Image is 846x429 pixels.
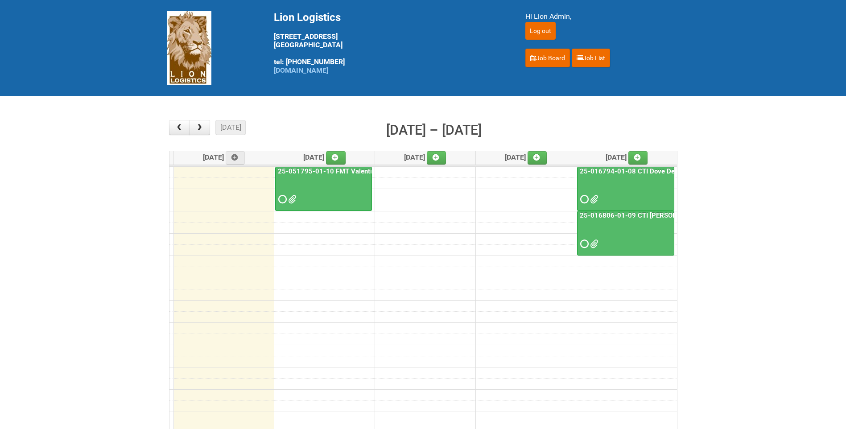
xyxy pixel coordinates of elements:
button: [DATE] [215,120,246,135]
div: [STREET_ADDRESS] [GEOGRAPHIC_DATA] tel: [PHONE_NUMBER] [274,11,503,74]
a: Lion Logistics [167,43,211,52]
h2: [DATE] – [DATE] [386,120,482,140]
span: Requested [580,241,586,247]
a: 25-051795-01-10 FMT Valentino Masc US CLT [275,167,372,211]
a: Add an event [628,151,648,165]
a: 25-016794-01-08 CTI Dove Deep Moisture [577,167,674,211]
a: 25-016794-01-08 CTI Dove Deep Moisture [578,167,712,175]
span: LPF 25-016794-01-08.xlsx Dove DM Usage Instructions.pdf JNF 25-016794-01-08.DOC MDN 25-016794-01-... [590,196,596,202]
img: Lion Logistics [167,11,211,85]
a: Add an event [427,151,446,165]
span: [DATE] [203,153,245,161]
span: [DATE] [505,153,547,161]
a: Add an event [528,151,547,165]
a: 25-051795-01-10 FMT Valentino Masc US CLT [276,167,423,175]
a: [DOMAIN_NAME] [274,66,328,74]
span: [DATE] [404,153,446,161]
button: × [427,82,432,91]
span: LPF - 25-016806-01-09 CTI Dove CM Bar Superior HUT.xlsx Dove CM Usage Instructions.pdf MDN - 25-0... [590,241,596,247]
a: Add an event [326,151,346,165]
div: Hi Lion Admin, [525,11,680,22]
span: [DATE] [606,153,648,161]
span: Requested [580,196,586,202]
input: Log out [525,22,556,40]
a: Job List [572,49,610,67]
span: [DATE] [303,153,346,161]
span: FMT Masculine Sites (002).xlsx MDN_REV (2) 25-051795-01-10.xlsx MDN_REV 25-051795-01-10.xlsx JNF ... [288,196,294,202]
a: 25-016806-01-09 CTI [PERSON_NAME] Bar Superior HUT [577,211,674,256]
span: Lion Logistics [274,11,341,24]
a: Add an event [226,151,245,165]
a: Job Board [525,49,570,67]
a: 25-016806-01-09 CTI [PERSON_NAME] Bar Superior HUT [578,211,756,219]
span: Requested [278,196,285,202]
